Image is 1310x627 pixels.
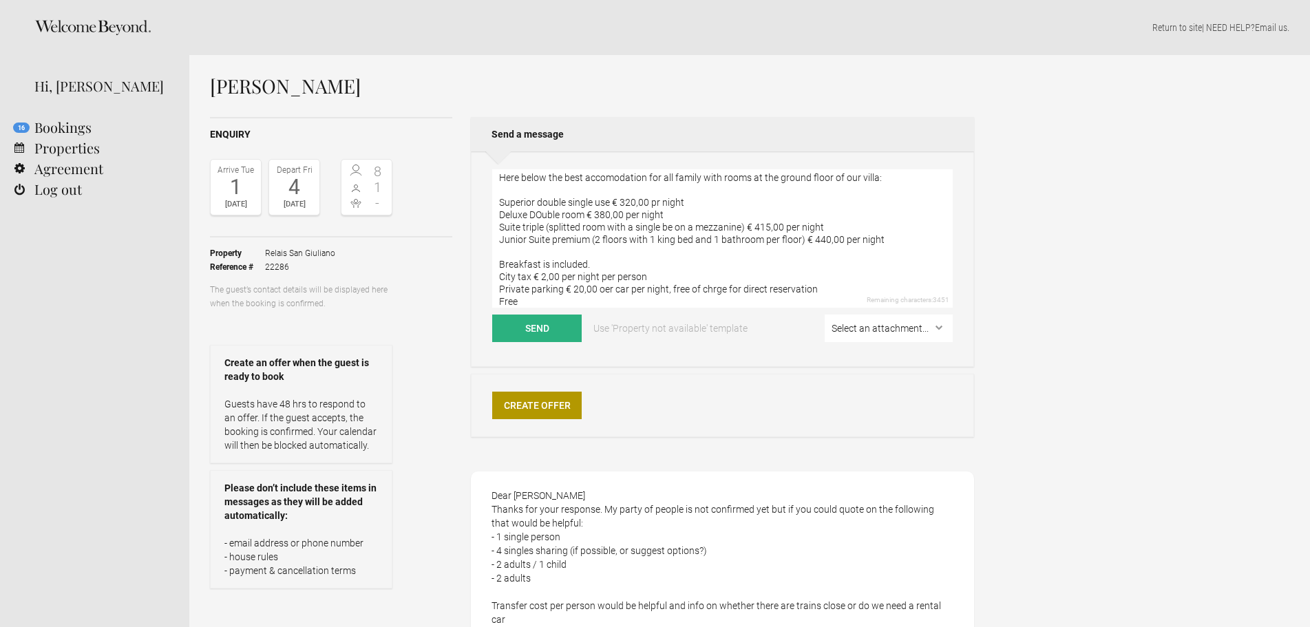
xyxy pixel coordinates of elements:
strong: Reference # [210,260,265,274]
button: Send [492,315,582,342]
strong: Please don’t include these items in messages as they will be added automatically: [224,481,378,522]
strong: Create an offer when the guest is ready to book [224,356,378,383]
a: Return to site [1152,22,1202,33]
span: 22286 [265,260,335,274]
div: [DATE] [214,198,257,211]
flynt-notification-badge: 16 [13,123,30,133]
div: 1 [214,177,257,198]
p: | NEED HELP? . [210,21,1289,34]
div: [DATE] [273,198,316,211]
div: Arrive Tue [214,163,257,177]
h1: [PERSON_NAME] [210,76,974,96]
strong: Property [210,246,265,260]
span: Relais San Giuliano [265,246,335,260]
div: Hi, [PERSON_NAME] [34,76,169,96]
span: 1 [367,180,389,194]
p: Guests have 48 hrs to respond to an offer. If the guest accepts, the booking is confirmed. Your c... [224,397,378,452]
span: - [367,196,389,210]
div: Depart Fri [273,163,316,177]
a: Use 'Property not available' template [584,315,757,342]
a: Email us [1255,22,1287,33]
a: Create Offer [492,392,582,419]
span: 8 [367,164,389,178]
h2: Send a message [471,117,974,151]
p: - email address or phone number - house rules - payment & cancellation terms [224,536,378,577]
div: 4 [273,177,316,198]
h2: Enquiry [210,127,452,142]
p: The guest’s contact details will be displayed here when the booking is confirmed. [210,283,392,310]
